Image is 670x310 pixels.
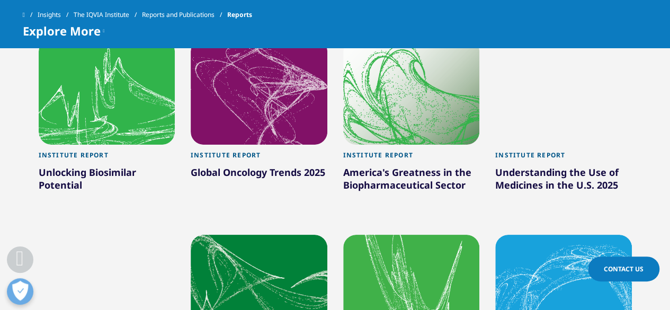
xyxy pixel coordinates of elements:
[39,151,175,165] div: Institute Report
[495,166,632,196] div: Understanding the Use of Medicines in the U.S. 2025
[39,145,175,218] a: Institute Report Unlocking Biosimilar Potential
[604,264,644,273] span: Contact Us
[142,5,227,24] a: Reports and Publications
[39,166,175,196] div: Unlocking Biosimilar Potential
[227,5,252,24] span: Reports
[343,151,480,165] div: Institute Report
[191,145,327,206] a: Institute Report Global Oncology Trends 2025
[38,5,74,24] a: Insights
[343,145,480,218] a: Institute Report America's Greatness in the Biopharmaceutical Sector
[74,5,142,24] a: The IQVIA Institute
[191,151,327,165] div: Institute Report
[588,256,659,281] a: Contact Us
[7,278,33,305] button: Open Preferences
[343,166,480,196] div: America's Greatness in the Biopharmaceutical Sector
[23,24,101,37] span: Explore More
[495,145,632,218] a: Institute Report Understanding the Use of Medicines in the U.S. 2025
[495,151,632,165] div: Institute Report
[191,166,327,183] div: Global Oncology Trends 2025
